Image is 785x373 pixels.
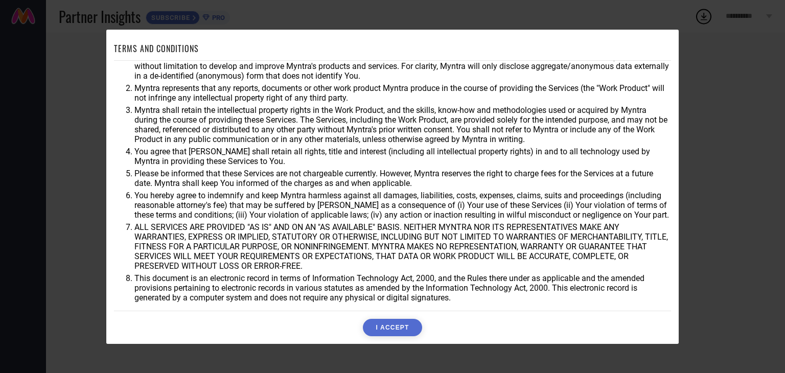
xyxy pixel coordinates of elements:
[134,105,671,144] li: Myntra shall retain the intellectual property rights in the Work Product, and the skills, know-ho...
[134,191,671,220] li: You hereby agree to indemnify and keep Myntra harmless against all damages, liabilities, costs, e...
[134,169,671,188] li: Please be informed that these Services are not chargeable currently. However, Myntra reserves the...
[134,222,671,271] li: ALL SERVICES ARE PROVIDED "AS IS" AND ON AN "AS AVAILABLE" BASIS. NEITHER MYNTRA NOR ITS REPRESEN...
[134,52,671,81] li: You agree that Myntra may use aggregate and anonymized data for any business purpose during or af...
[363,319,422,336] button: I ACCEPT
[134,147,671,166] li: You agree that [PERSON_NAME] shall retain all rights, title and interest (including all intellect...
[114,42,199,55] h1: TERMS AND CONDITIONS
[134,273,671,302] li: This document is an electronic record in terms of Information Technology Act, 2000, and the Rules...
[134,83,671,103] li: Myntra represents that any reports, documents or other work product Myntra produce in the course ...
